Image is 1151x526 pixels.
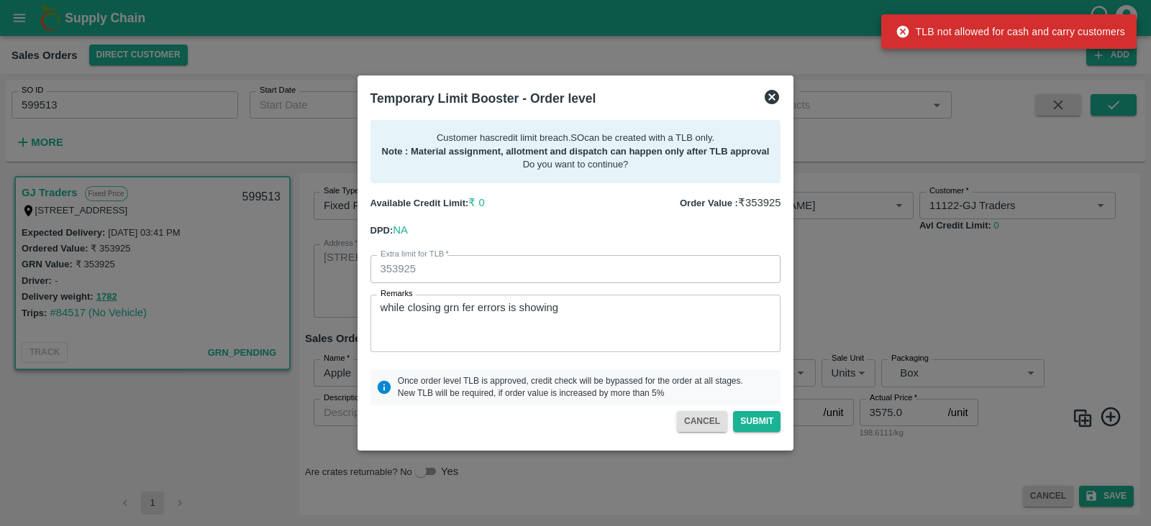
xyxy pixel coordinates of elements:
p: Customer has credit limit breach . SO can be created with a TLB only. [382,131,770,145]
textarea: while closing grn fer errors is showing [381,300,771,346]
div: TLB not allowed for cash and carry customers [896,19,1125,45]
button: Submit [733,411,781,432]
p: Do you want to continue? [382,158,770,172]
p: Once order level TLB is approved, credit check will be bypassed for the order at all stages. New ... [398,375,743,400]
b: Temporary Limit Booster - Order level [370,91,596,106]
p: Note : Material assignment, allotment and dispatch can happen only after TLB approval [382,145,770,159]
label: Remarks [381,288,413,300]
b: Order Value : [680,198,738,208]
span: NA [393,224,408,236]
span: ₹ 353925 [738,197,781,208]
b: Available Credit Limit: [370,198,469,208]
input: Enter value [370,255,781,282]
span: ₹ 0 [468,197,484,208]
b: DPD: [370,225,393,236]
label: Extra limit for TLB [381,249,449,260]
button: CANCEL [677,411,727,432]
